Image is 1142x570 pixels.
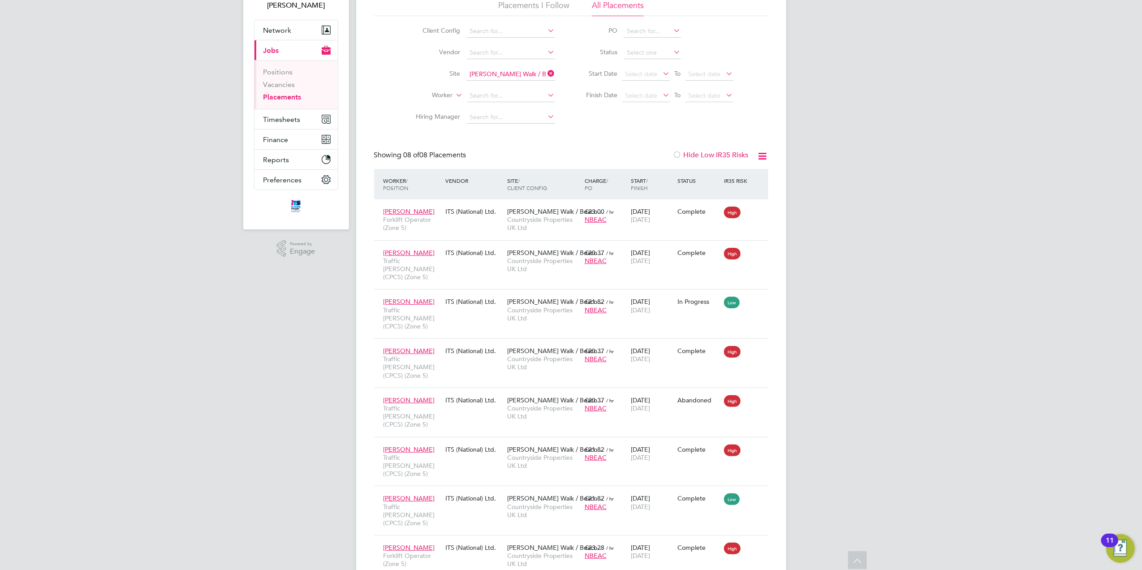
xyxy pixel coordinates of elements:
[507,445,603,453] span: [PERSON_NAME] Walk / Beaco…
[677,396,720,404] div: Abandoned
[409,26,461,35] label: Client Config
[263,93,302,101] a: Placements
[606,208,614,215] span: / hr
[585,306,607,314] span: NBEAC
[384,355,441,380] span: Traffic [PERSON_NAME] (CPCS) (Zone 5)
[585,494,604,502] span: £21.82
[507,298,603,306] span: [PERSON_NAME] Walk / Beaco…
[254,170,338,190] button: Preferences
[409,48,461,56] label: Vendor
[629,342,675,367] div: [DATE]
[384,298,435,306] span: [PERSON_NAME]
[409,69,461,78] label: Site
[254,109,338,129] button: Timesheets
[290,240,315,248] span: Powered by
[585,249,604,257] span: £20.37
[606,298,614,305] span: / hr
[672,68,684,79] span: To
[381,244,768,251] a: [PERSON_NAME]Traffic [PERSON_NAME] (CPCS) (Zone 5)ITS (National) Ltd.[PERSON_NAME] Walk / Beaco…C...
[467,68,555,81] input: Search for...
[585,216,607,224] span: NBEAC
[724,297,740,308] span: Low
[631,552,650,560] span: [DATE]
[381,539,768,546] a: [PERSON_NAME]Forklift Operator (Zone 5)ITS (National) Ltd.[PERSON_NAME] Walk / Beaco…Countryside ...
[443,293,505,310] div: ITS (National) Ltd.
[384,177,409,191] span: / Position
[582,173,629,196] div: Charge
[585,298,604,306] span: £21.82
[381,489,768,497] a: [PERSON_NAME]Traffic [PERSON_NAME] (CPCS) (Zone 5)ITS (National) Ltd.[PERSON_NAME] Walk / Beaco…C...
[585,177,608,191] span: / PO
[577,69,618,78] label: Start Date
[263,115,301,124] span: Timesheets
[585,453,607,462] span: NBEAC
[722,173,753,189] div: IR35 Risk
[724,493,740,505] span: Low
[374,151,468,160] div: Showing
[631,453,650,462] span: [DATE]
[443,244,505,261] div: ITS (National) Ltd.
[263,46,279,55] span: Jobs
[404,151,466,160] span: 08 Placements
[631,257,650,265] span: [DATE]
[606,348,614,354] span: / hr
[724,248,741,259] span: High
[507,347,603,355] span: [PERSON_NAME] Walk / Beaco…
[677,544,720,552] div: Complete
[677,494,720,502] div: Complete
[677,445,720,453] div: Complete
[677,347,720,355] div: Complete
[629,441,675,466] div: [DATE]
[384,396,435,404] span: [PERSON_NAME]
[507,396,603,404] span: [PERSON_NAME] Walk / Beaco…
[631,404,650,412] span: [DATE]
[467,25,555,38] input: Search for...
[629,293,675,318] div: [DATE]
[254,130,338,149] button: Finance
[724,543,741,554] span: High
[606,250,614,256] span: / hr
[631,177,648,191] span: / Finish
[577,48,618,56] label: Status
[290,248,315,255] span: Engage
[384,249,435,257] span: [PERSON_NAME]
[384,445,435,453] span: [PERSON_NAME]
[606,446,614,453] span: / hr
[631,355,650,363] span: [DATE]
[507,177,547,191] span: / Client Config
[631,306,650,314] span: [DATE]
[263,176,302,184] span: Preferences
[507,355,580,371] span: Countryside Properties UK Ltd
[381,203,768,210] a: [PERSON_NAME]Forklift Operator (Zone 5)ITS (National) Ltd.[PERSON_NAME] Walk / Beaco…Countryside ...
[254,150,338,169] button: Reports
[443,441,505,458] div: ITS (National) Ltd.
[384,544,435,552] span: [PERSON_NAME]
[404,151,420,160] span: 08 of
[629,244,675,269] div: [DATE]
[624,47,681,59] input: Select one
[263,135,289,144] span: Finance
[467,90,555,102] input: Search for...
[689,91,721,99] span: Select date
[507,207,603,216] span: [PERSON_NAME] Walk / Beaco…
[381,342,768,350] a: [PERSON_NAME]Traffic [PERSON_NAME] (CPCS) (Zone 5)ITS (National) Ltd.[PERSON_NAME] Walk / Beaco…C...
[1106,534,1135,563] button: Open Resource Center, 11 new notifications
[384,404,441,429] span: Traffic [PERSON_NAME] (CPCS) (Zone 5)
[606,495,614,502] span: / hr
[507,544,603,552] span: [PERSON_NAME] Walk / Beaco…
[724,346,741,358] span: High
[443,173,505,189] div: Vendor
[507,216,580,232] span: Countryside Properties UK Ltd
[625,91,658,99] span: Select date
[629,490,675,515] div: [DATE]
[629,173,675,196] div: Start
[254,40,338,60] button: Jobs
[263,68,293,76] a: Positions
[505,173,582,196] div: Site
[624,25,681,38] input: Search for...
[689,70,721,78] span: Select date
[401,91,453,100] label: Worker
[443,392,505,409] div: ITS (National) Ltd.
[384,306,441,331] span: Traffic [PERSON_NAME] (CPCS) (Zone 5)
[577,26,618,35] label: PO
